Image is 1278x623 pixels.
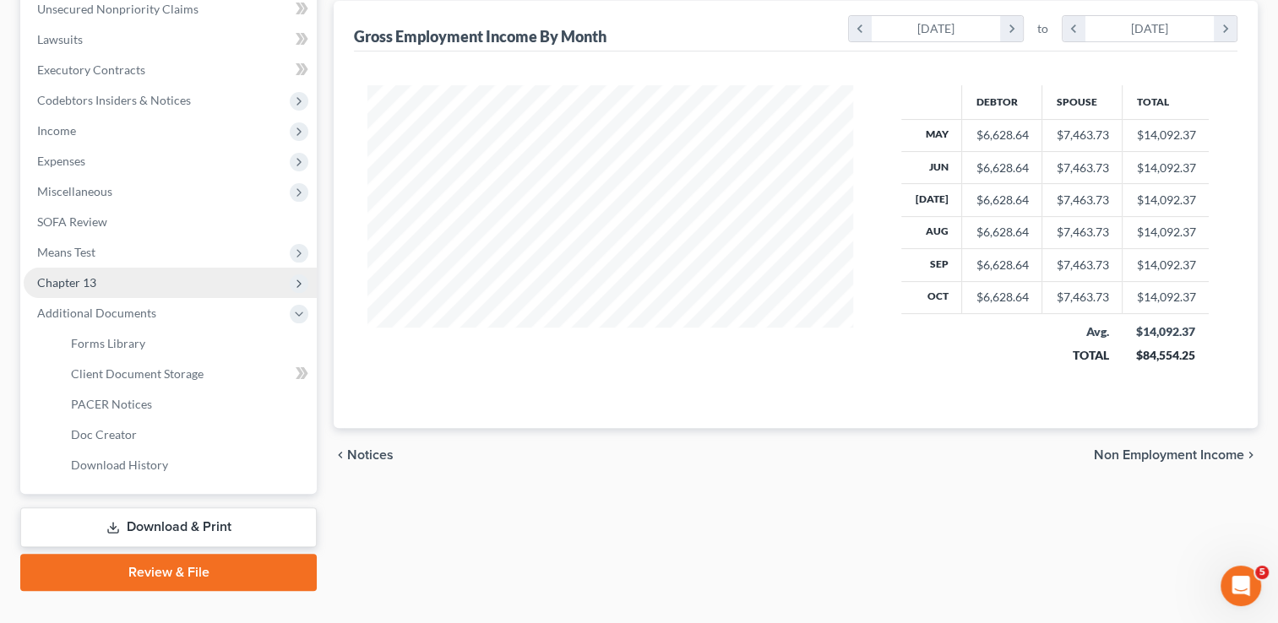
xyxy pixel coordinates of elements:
span: Forms Library [71,336,145,350]
td: $14,092.37 [1123,151,1210,183]
div: $7,463.73 [1056,257,1108,274]
div: $84,554.25 [1136,347,1196,364]
i: chevron_right [1214,16,1237,41]
div: $7,463.73 [1056,160,1108,176]
div: TOTAL [1056,347,1109,364]
span: Download History [71,458,168,472]
div: $6,628.64 [976,257,1028,274]
span: Chapter 13 [37,275,96,290]
a: Lawsuits [24,24,317,55]
a: Forms Library [57,328,317,359]
a: Client Document Storage [57,359,317,389]
td: $14,092.37 [1123,249,1210,281]
i: chevron_left [334,448,347,462]
th: [DATE] [901,184,962,216]
span: Expenses [37,154,85,168]
div: $6,628.64 [976,224,1028,241]
td: $14,092.37 [1123,281,1210,313]
span: Doc Creator [71,427,137,442]
span: Notices [347,448,394,462]
button: chevron_left Notices [334,448,394,462]
iframe: Intercom live chat [1221,566,1261,606]
a: Download & Print [20,507,317,547]
a: Download History [57,450,317,480]
span: Codebtors Insiders & Notices [37,93,191,107]
span: Executory Contracts [37,62,145,77]
a: PACER Notices [57,389,317,420]
div: [DATE] [1085,16,1215,41]
a: Executory Contracts [24,55,317,85]
span: 5 [1255,566,1269,579]
button: Non Employment Income chevron_right [1094,448,1258,462]
div: $7,463.73 [1056,289,1108,306]
span: Miscellaneous [37,184,112,198]
span: to [1037,20,1048,37]
th: Oct [901,281,962,313]
a: Doc Creator [57,420,317,450]
div: $7,463.73 [1056,224,1108,241]
div: Gross Employment Income By Month [354,26,606,46]
span: SOFA Review [37,214,107,229]
div: $6,628.64 [976,127,1028,144]
span: Client Document Storage [71,366,204,381]
td: $14,092.37 [1123,216,1210,248]
span: Additional Documents [37,306,156,320]
div: [DATE] [872,16,1001,41]
a: Review & File [20,554,317,591]
div: $6,628.64 [976,289,1028,306]
i: chevron_left [1063,16,1085,41]
th: May [901,119,962,151]
div: $6,628.64 [976,192,1028,209]
span: Means Test [37,245,95,259]
th: Debtor [962,85,1042,119]
th: Spouse [1042,85,1123,119]
th: Sep [901,249,962,281]
span: Unsecured Nonpriority Claims [37,2,198,16]
div: $14,092.37 [1136,323,1196,340]
td: $14,092.37 [1123,119,1210,151]
th: Aug [901,216,962,248]
i: chevron_right [1244,448,1258,462]
div: $7,463.73 [1056,192,1108,209]
a: SOFA Review [24,207,317,237]
div: $6,628.64 [976,160,1028,176]
th: Total [1123,85,1210,119]
i: chevron_right [1000,16,1023,41]
span: Income [37,123,76,138]
span: Lawsuits [37,32,83,46]
td: $14,092.37 [1123,184,1210,216]
span: PACER Notices [71,397,152,411]
div: Avg. [1056,323,1109,340]
i: chevron_left [849,16,872,41]
div: $7,463.73 [1056,127,1108,144]
span: Non Employment Income [1094,448,1244,462]
th: Jun [901,151,962,183]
